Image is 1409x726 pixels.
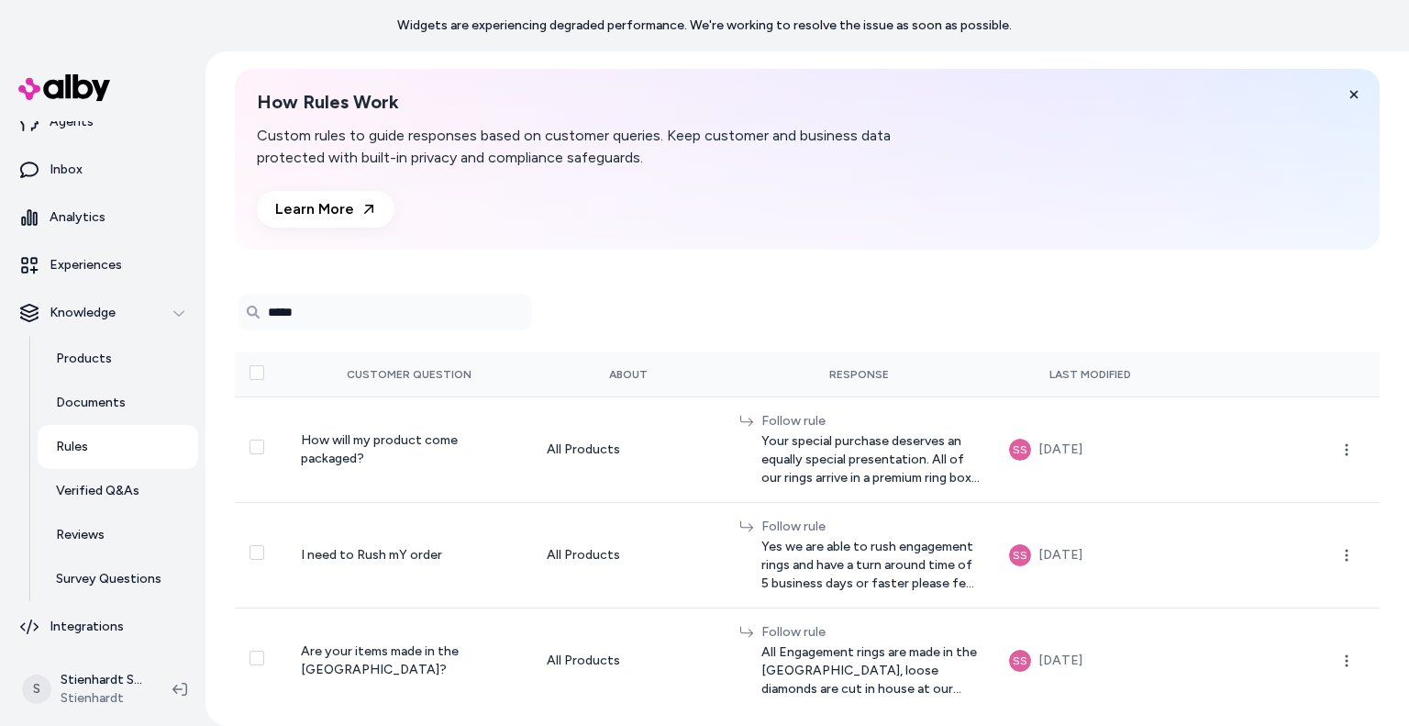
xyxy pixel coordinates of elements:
div: [DATE] [1038,650,1082,672]
a: Inbox [7,148,198,192]
p: Analytics [50,208,105,227]
a: Verified Q&As [38,469,198,513]
p: Custom rules to guide responses based on customer queries. Keep customer and business data protec... [257,125,961,169]
div: [DATE] [1038,544,1082,566]
p: Survey Questions [56,570,161,588]
button: Select all [250,365,264,380]
button: SStienhardt ShopifyStienhardt [11,660,158,719]
span: I need to Rush mY order [301,547,442,563]
a: Products [38,337,198,381]
p: Integrations [50,618,124,636]
p: Experiences [50,256,122,274]
p: Knowledge [50,304,116,322]
a: Rules [38,425,198,469]
div: Customer Question [301,367,517,382]
span: Yes we are able to rush engagement rings and have a turn around time of 5 business days or faster... [761,538,980,593]
div: All Products [547,652,710,670]
p: Rules [56,438,88,456]
p: Products [56,350,112,368]
a: Survey Questions [38,557,198,601]
div: About [547,367,710,382]
div: Follow rule [761,623,980,642]
span: How will my product come packaged? [301,432,458,466]
div: Follow rule [761,518,980,536]
div: All Products [547,441,710,459]
a: Agents [7,100,198,144]
button: Select row [250,440,264,454]
h2: How Rules Work [257,91,961,114]
p: Documents [56,394,126,412]
div: Response [739,367,980,382]
img: alby Logo [18,74,110,101]
p: Inbox [50,161,83,179]
button: Select row [250,545,264,560]
p: Agents [50,113,94,131]
span: All Engagement rings are made in the [GEOGRAPHIC_DATA], loose diamonds are cut in house at our ov... [761,643,980,698]
a: Integrations [7,605,198,649]
button: SS [1009,650,1031,672]
a: Documents [38,381,198,425]
a: Learn More [257,191,394,228]
span: Your special purchase deserves an equally special presentation. All of our rings arrive in a prem... [761,432,980,487]
span: S [22,675,51,704]
span: Stienhardt [61,689,143,708]
p: Widgets are experiencing degraded performance. We're working to resolve the issue as soon as poss... [397,17,1012,35]
button: SS [1009,439,1031,461]
button: Select row [250,651,264,665]
p: Stienhardt Shopify [61,671,143,689]
p: Reviews [56,526,105,544]
button: Knowledge [7,291,198,335]
span: Are your items made in the [GEOGRAPHIC_DATA]? [301,643,459,677]
div: Follow rule [761,412,980,430]
a: Analytics [7,195,198,240]
div: [DATE] [1038,439,1082,461]
a: Reviews [38,513,198,557]
a: Experiences [7,243,198,287]
div: Last Modified [1009,367,1172,382]
p: Verified Q&As [56,482,139,500]
div: All Products [547,546,710,564]
button: SS [1009,544,1031,566]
